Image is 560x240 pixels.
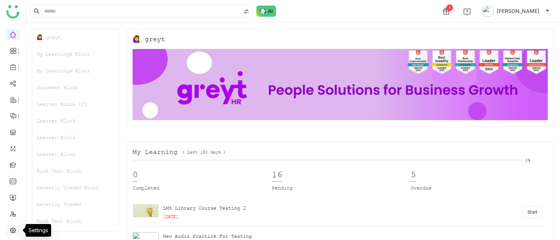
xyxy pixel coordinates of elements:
[411,184,542,192] div: Overdue
[133,169,138,182] div: 0
[32,46,119,62] div: My Learnings Block
[272,184,403,192] div: Pending
[32,146,119,162] div: Learner Block
[133,148,177,157] span: My Learning
[32,162,119,179] div: Rich Text Block
[163,204,246,212] div: LMS Library course testing 2
[163,232,252,240] div: New Audio Practice for Testing
[256,6,276,17] img: ask-buddy-normal.svg
[497,7,539,15] span: [PERSON_NAME]
[446,4,453,11] div: 1
[163,214,179,219] span: [DATE]
[32,96,119,112] div: Learner Block 123
[133,184,264,192] div: Completed
[480,5,551,17] button: [PERSON_NAME]
[243,9,249,14] img: search-type.svg
[32,112,119,129] div: Learner Block
[133,49,548,120] img: 68ca8a786afc163911e2cfd3
[463,8,471,16] img: help.svg
[411,169,416,182] div: 5
[527,209,537,216] span: Start
[133,35,165,43] div: 🙋‍♀️ greyt
[32,213,119,229] div: Rich Text Block
[32,196,119,213] div: Recently Viewed
[26,224,51,237] div: Settings
[523,206,542,218] button: Start
[182,148,226,156] span: ( Last 180 days )
[6,5,20,19] img: logo
[32,129,119,146] div: Learner Block
[32,62,119,79] div: My Learnings Block
[32,179,119,196] div: Recently Viewed Block
[272,169,282,182] div: 16
[482,5,494,17] img: avatar
[32,79,119,96] div: Document Block
[32,29,119,46] div: 🙋‍♀️ greyt
[525,158,534,162] span: 0%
